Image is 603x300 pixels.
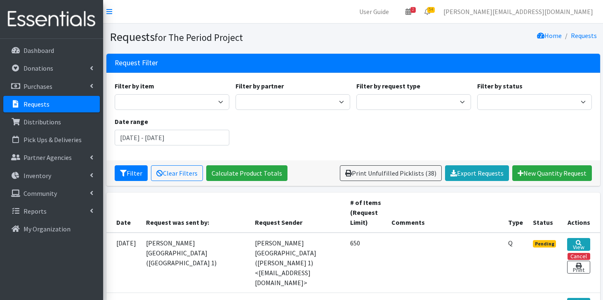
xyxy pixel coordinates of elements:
[24,207,47,215] p: Reports
[353,3,396,20] a: User Guide
[115,81,154,91] label: Filter by item
[3,131,100,148] a: Pick Ups & Deliveries
[568,253,590,260] button: Cancel
[106,233,141,293] td: [DATE]
[427,7,435,13] span: 54
[345,233,386,293] td: 650
[3,96,100,112] a: Requests
[512,165,592,181] a: New Quantity Request
[508,239,513,247] abbr: Quantity
[141,193,250,233] th: Request was sent by:
[567,261,590,274] a: Print
[445,165,509,181] a: Export Requests
[24,64,53,72] p: Donations
[3,221,100,237] a: My Organization
[537,31,562,40] a: Home
[3,78,100,95] a: Purchases
[115,130,229,145] input: January 1, 2011 - December 31, 2011
[206,165,287,181] a: Calculate Product Totals
[24,46,54,55] p: Dashboard
[155,31,243,43] small: for The Period Project
[110,30,350,44] h1: Requests
[3,42,100,59] a: Dashboard
[151,165,203,181] a: Clear Filters
[24,136,82,144] p: Pick Ups & Deliveries
[571,31,597,40] a: Requests
[533,240,556,248] span: Pending
[250,233,345,293] td: [PERSON_NAME][GEOGRAPHIC_DATA] ([PERSON_NAME] 1) <[EMAIL_ADDRESS][DOMAIN_NAME]>
[386,193,503,233] th: Comments
[3,185,100,202] a: Community
[3,114,100,130] a: Distributions
[24,189,57,198] p: Community
[437,3,600,20] a: [PERSON_NAME][EMAIL_ADDRESS][DOMAIN_NAME]
[115,59,158,67] h3: Request Filter
[503,193,528,233] th: Type
[3,167,100,184] a: Inventory
[115,165,148,181] button: Filter
[345,193,386,233] th: # of Items (Request Limit)
[3,203,100,219] a: Reports
[340,165,442,181] a: Print Unfulfilled Picklists (38)
[24,153,72,162] p: Partner Agencies
[3,149,100,166] a: Partner Agencies
[399,3,418,20] a: 2
[24,100,49,108] p: Requests
[356,81,420,91] label: Filter by request type
[24,225,71,233] p: My Organization
[115,117,148,126] label: Date range
[410,7,416,13] span: 2
[528,193,563,233] th: Status
[24,82,52,90] p: Purchases
[24,118,61,126] p: Distributions
[477,81,523,91] label: Filter by status
[236,81,284,91] label: Filter by partner
[141,233,250,293] td: [PERSON_NAME][GEOGRAPHIC_DATA] ([GEOGRAPHIC_DATA] 1)
[24,171,51,180] p: Inventory
[3,5,100,33] img: HumanEssentials
[106,193,141,233] th: Date
[3,60,100,76] a: Donations
[418,3,437,20] a: 54
[250,193,345,233] th: Request Sender
[562,193,600,233] th: Actions
[567,238,590,251] a: View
